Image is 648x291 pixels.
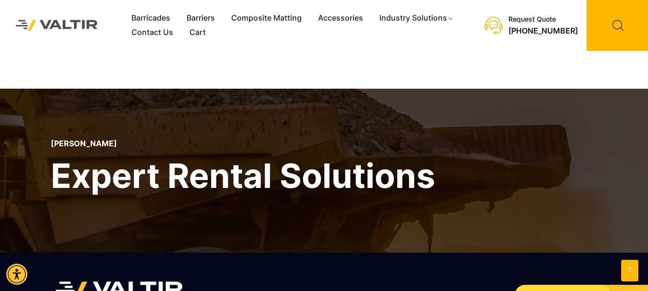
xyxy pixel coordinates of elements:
div: Accessibility Menu [6,264,27,285]
a: call (888) 496-3625 [508,26,578,35]
div: Request Quote [508,15,578,23]
a: Industry Solutions [371,11,462,25]
a: Accessories [310,11,371,25]
a: Barriers [178,11,223,25]
a: Composite Matting [223,11,310,25]
a: Barricades [123,11,178,25]
a: Cart [181,25,214,40]
a: Contact Us [123,25,181,40]
h2: Expert Rental Solutions [51,154,435,198]
p: [PERSON_NAME] [51,139,435,148]
img: Valtir Rentals [7,12,106,40]
a: Open this option [621,260,638,281]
